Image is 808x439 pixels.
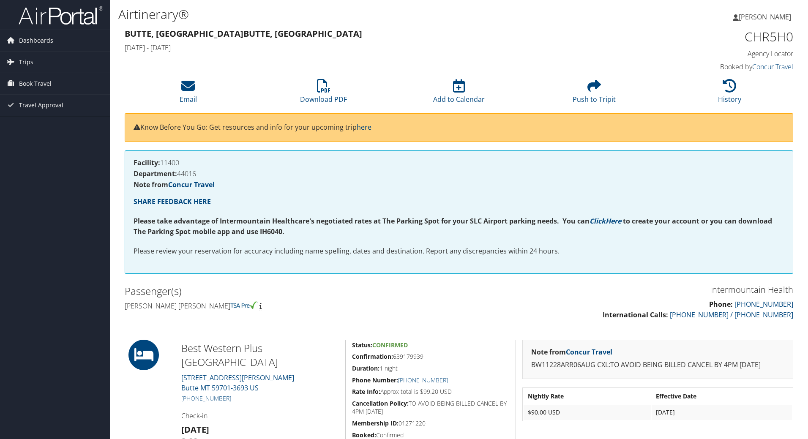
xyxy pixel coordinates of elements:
[180,84,197,104] a: Email
[168,180,215,189] a: Concur Travel
[118,5,573,23] h1: Airtinerary®
[352,341,372,349] strong: Status:
[352,387,380,395] strong: Rate Info:
[636,49,793,58] h4: Agency Locator
[352,352,509,361] h5: 639179939
[524,405,651,420] td: $90.00 USD
[590,216,606,226] a: Click
[372,341,408,349] span: Confirmed
[230,301,258,309] img: tsa-precheck.png
[134,158,160,167] strong: Facility:
[352,387,509,396] h5: Approx total is $99.20 USD
[752,62,793,71] a: Concur Travel
[352,352,393,360] strong: Confirmation:
[531,347,612,357] strong: Note from
[566,347,612,357] a: Concur Travel
[636,62,793,71] h4: Booked by
[125,284,453,298] h2: Passenger(s)
[125,43,623,52] h4: [DATE] - [DATE]
[181,394,231,402] a: [PHONE_NUMBER]
[606,216,621,226] a: Here
[19,30,53,51] span: Dashboards
[352,399,409,407] strong: Cancellation Policy:
[134,197,211,206] a: SHARE FEEDBACK HERE
[134,246,784,257] p: Please review your reservation for accuracy including name spelling, dates and destination. Repor...
[134,169,177,178] strong: Department:
[465,284,793,296] h3: Intermountain Health
[718,84,741,104] a: History
[19,52,33,73] span: Trips
[603,310,668,319] strong: International Calls:
[352,419,509,428] h5: 01271220
[573,84,616,104] a: Push to Tripit
[357,123,371,132] a: here
[524,389,651,404] th: Nightly Rate
[181,424,209,435] strong: [DATE]
[19,95,63,116] span: Travel Approval
[181,411,339,420] h4: Check-in
[739,12,791,22] span: [PERSON_NAME]
[531,360,784,371] p: BW11228ARR06AUG CXL:TO AVOID BEING BILLED CANCEL BY 4PM [DATE]
[134,159,784,166] h4: 11400
[636,28,793,46] h1: CHR5H0
[709,300,733,309] strong: Phone:
[134,180,215,189] strong: Note from
[398,376,448,384] a: [PHONE_NUMBER]
[734,300,793,309] a: [PHONE_NUMBER]
[670,310,793,319] a: [PHONE_NUMBER] / [PHONE_NUMBER]
[134,170,784,177] h4: 44016
[300,84,347,104] a: Download PDF
[352,364,509,373] h5: 1 night
[352,431,376,439] strong: Booked:
[125,301,453,311] h4: [PERSON_NAME] [PERSON_NAME]
[652,389,792,404] th: Effective Date
[352,399,509,416] h5: TO AVOID BEING BILLED CANCEL BY 4PM [DATE]
[125,28,362,39] strong: Butte, [GEOGRAPHIC_DATA] Butte, [GEOGRAPHIC_DATA]
[134,216,590,226] strong: Please take advantage of Intermountain Healthcare's negotiated rates at The Parking Spot for your...
[19,73,52,94] span: Book Travel
[352,376,398,384] strong: Phone Number:
[19,5,103,25] img: airportal-logo.png
[352,364,379,372] strong: Duration:
[433,84,485,104] a: Add to Calendar
[134,122,784,133] p: Know Before You Go: Get resources and info for your upcoming trip
[733,4,800,30] a: [PERSON_NAME]
[181,373,294,393] a: [STREET_ADDRESS][PERSON_NAME]Butte MT 59701-3693 US
[181,341,339,369] h2: Best Western Plus [GEOGRAPHIC_DATA]
[652,405,792,420] td: [DATE]
[352,419,399,427] strong: Membership ID:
